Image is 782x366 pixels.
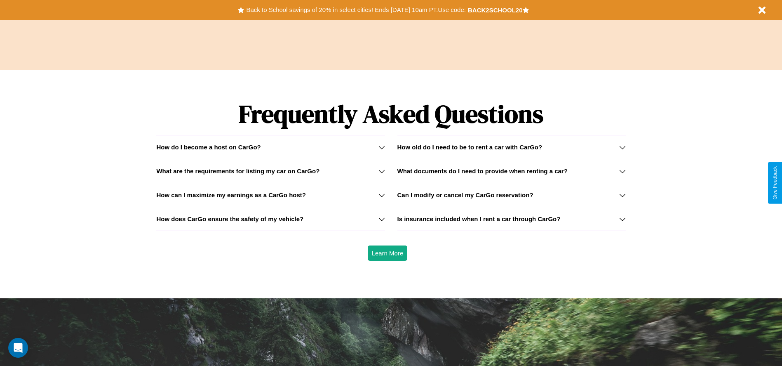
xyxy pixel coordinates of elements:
[397,191,533,198] h3: Can I modify or cancel my CarGo reservation?
[156,168,319,175] h3: What are the requirements for listing my car on CarGo?
[397,168,568,175] h3: What documents do I need to provide when renting a car?
[468,7,523,14] b: BACK2SCHOOL20
[397,215,561,222] h3: Is insurance included when I rent a car through CarGo?
[397,144,542,151] h3: How old do I need to be to rent a car with CarGo?
[156,215,303,222] h3: How does CarGo ensure the safety of my vehicle?
[772,166,778,200] div: Give Feedback
[156,93,625,135] h1: Frequently Asked Questions
[156,191,306,198] h3: How can I maximize my earnings as a CarGo host?
[244,4,467,16] button: Back to School savings of 20% in select cities! Ends [DATE] 10am PT.Use code:
[8,338,28,358] div: Open Intercom Messenger
[156,144,261,151] h3: How do I become a host on CarGo?
[368,246,408,261] button: Learn More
